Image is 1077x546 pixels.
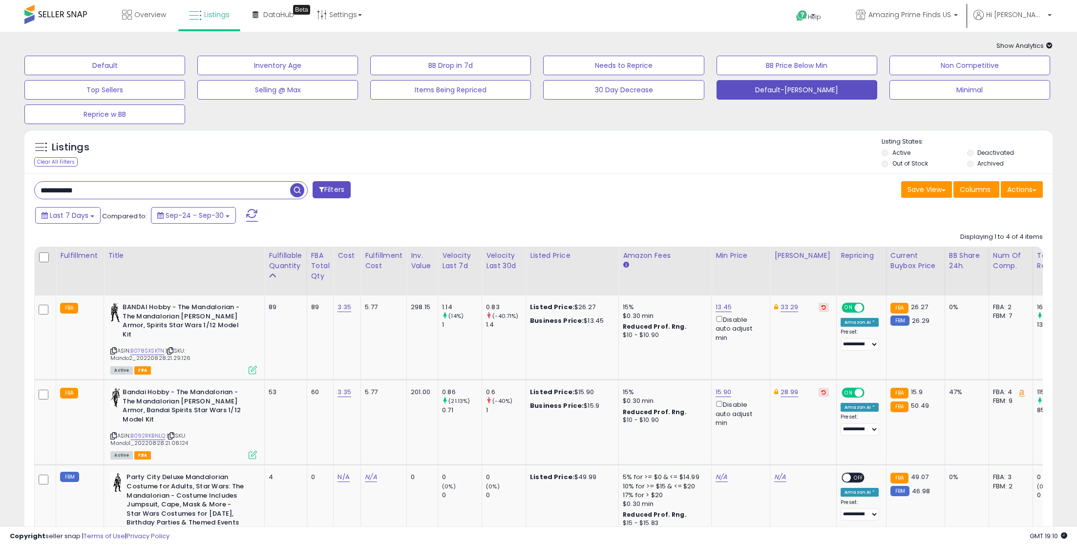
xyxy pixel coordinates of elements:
span: Columns [960,185,991,194]
div: $0.30 min [623,500,704,508]
div: $15.9 [530,401,611,410]
div: $13.45 [530,316,611,325]
span: ON [843,304,855,312]
span: OFF [863,389,879,397]
b: Party City Deluxe Mandalorian Costume for Adults, Star Wars: The Mandalorian - Costume Includes J... [127,473,245,529]
button: BB Drop in 7d [370,56,531,75]
b: Bandai Hobby - The Mandalorian - The Mandalorian [PERSON_NAME] Armor, Bandai Spirits Star Wars 1/... [123,388,241,426]
b: Reduced Prof. Rng. [623,408,687,416]
span: 50.49 [911,401,929,410]
div: 1 [442,320,482,329]
span: FBA [134,451,151,460]
small: Amazon Fees. [623,261,629,270]
div: 0 [411,473,430,482]
div: Repricing [841,251,882,261]
label: Active [892,148,910,157]
div: FBA: 2 [993,303,1025,312]
span: Amazing Prime Finds US [868,10,951,20]
div: 47% [949,388,981,397]
div: $10 - $10.90 [623,331,704,339]
div: 160.69 [1037,303,1077,312]
div: 0 [486,491,526,500]
small: FBM [890,315,909,326]
div: $10 - $10.90 [623,416,704,424]
div: Listed Price [530,251,614,261]
div: ASIN: [110,303,257,373]
div: FBA Total Qty [311,251,330,281]
span: Overview [134,10,166,20]
b: Listed Price: [530,302,574,312]
button: Default [24,56,185,75]
div: 5% for >= $0 & <= $14.99 [623,473,704,482]
div: Amazon Fees [623,251,707,261]
small: (14%) [448,312,464,320]
label: Archived [977,159,1004,168]
span: Compared to: [102,211,147,221]
div: Inv. value [411,251,434,271]
div: 0% [949,473,981,482]
label: Deactivated [977,148,1014,157]
img: 41jsaM8w7yL._SL40_.jpg [110,303,120,322]
b: Listed Price: [530,387,574,397]
div: 201.00 [411,388,430,397]
div: Fulfillment Cost [365,251,402,271]
button: Filters [313,181,351,198]
div: Velocity Last 7d [442,251,478,271]
span: Show Analytics [996,41,1053,50]
div: 53 [269,388,299,397]
div: Displaying 1 to 4 of 4 items [960,232,1043,242]
div: $0.30 min [623,397,704,405]
div: Preset: [841,329,879,351]
div: Num of Comp. [993,251,1029,271]
a: N/A [338,472,349,482]
span: FBA [134,366,151,375]
div: seller snap | | [10,532,169,541]
div: 0.71 [442,406,482,415]
span: Last 7 Days [50,210,88,220]
div: Clear All Filters [34,157,78,167]
div: 0 [1037,491,1077,500]
div: 5.77 [365,303,399,312]
a: N/A [716,472,727,482]
div: BB Share 24h. [949,251,985,271]
div: Preset: [841,414,879,436]
button: Non Competitive [889,56,1050,75]
strong: Copyright [10,531,45,541]
b: Reduced Prof. Rng. [623,510,687,519]
div: Tooltip anchor [293,5,310,15]
a: 3.35 [338,387,351,397]
div: 15% [623,388,704,397]
button: Default-[PERSON_NAME] [717,80,877,100]
div: Current Buybox Price [890,251,941,271]
div: Disable auto adjust min [716,314,762,342]
img: 31z84udIalL._SL40_.jpg [110,473,124,492]
div: 0 [442,473,482,482]
div: 5.77 [365,388,399,397]
div: ASIN: [110,388,257,458]
span: 2025-10-8 19:10 GMT [1030,531,1067,541]
span: OFF [851,474,866,482]
button: Save View [901,181,952,198]
div: 298.15 [411,303,430,312]
a: N/A [774,472,786,482]
button: Reprice w BB [24,105,185,124]
small: (0%) [442,483,456,490]
div: Disable auto adjust min [716,399,762,427]
a: Terms of Use [84,531,125,541]
a: 15.90 [716,387,731,397]
div: 0.6 [486,388,526,397]
span: All listings currently available for purchase on Amazon [110,451,133,460]
b: Business Price: [530,316,584,325]
div: Amazon AI * [841,318,879,327]
small: (0%) [486,483,500,490]
b: BANDAI Hobby - The Mandalorian - The Mandalorian [PERSON_NAME] Armor, Spirits Star Wars 1/12 Mode... [123,303,241,341]
small: (-40.71%) [492,312,518,320]
div: 115.99 [1037,388,1077,397]
div: 1.14 [442,303,482,312]
div: 139.63 [1037,320,1077,329]
button: Inventory Age [197,56,358,75]
small: FBA [60,388,78,399]
a: Hi [PERSON_NAME] [973,10,1052,32]
small: (0%) [1037,483,1051,490]
div: Total Rev. [1037,251,1073,271]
